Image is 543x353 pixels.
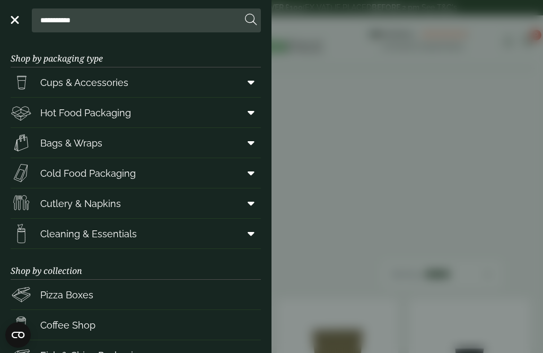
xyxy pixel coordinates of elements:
img: open-wipe.svg [11,223,32,244]
a: Hot Food Packaging [11,98,261,127]
span: Cups & Accessories [40,75,128,90]
a: Cups & Accessories [11,67,261,97]
a: Bags & Wraps [11,128,261,158]
img: Cutlery.svg [11,193,32,214]
img: Pizza_boxes.svg [11,284,32,305]
h3: Shop by packaging type [11,37,261,67]
span: Pizza Boxes [40,288,93,302]
img: PintNhalf_cup.svg [11,72,32,93]
span: Hot Food Packaging [40,106,131,120]
button: Open CMP widget [5,322,31,348]
a: Cold Food Packaging [11,158,261,188]
a: Pizza Boxes [11,280,261,309]
a: Coffee Shop [11,310,261,340]
img: Sandwich_box.svg [11,162,32,184]
span: Coffee Shop [40,318,95,332]
span: Cutlery & Napkins [40,196,121,211]
img: Paper_carriers.svg [11,132,32,153]
img: Deli_box.svg [11,102,32,123]
a: Cleaning & Essentials [11,219,261,248]
a: Cutlery & Napkins [11,188,261,218]
span: Bags & Wraps [40,136,102,150]
h3: Shop by collection [11,249,261,280]
span: Cleaning & Essentials [40,227,137,241]
img: HotDrink_paperCup.svg [11,314,32,335]
span: Cold Food Packaging [40,166,136,180]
